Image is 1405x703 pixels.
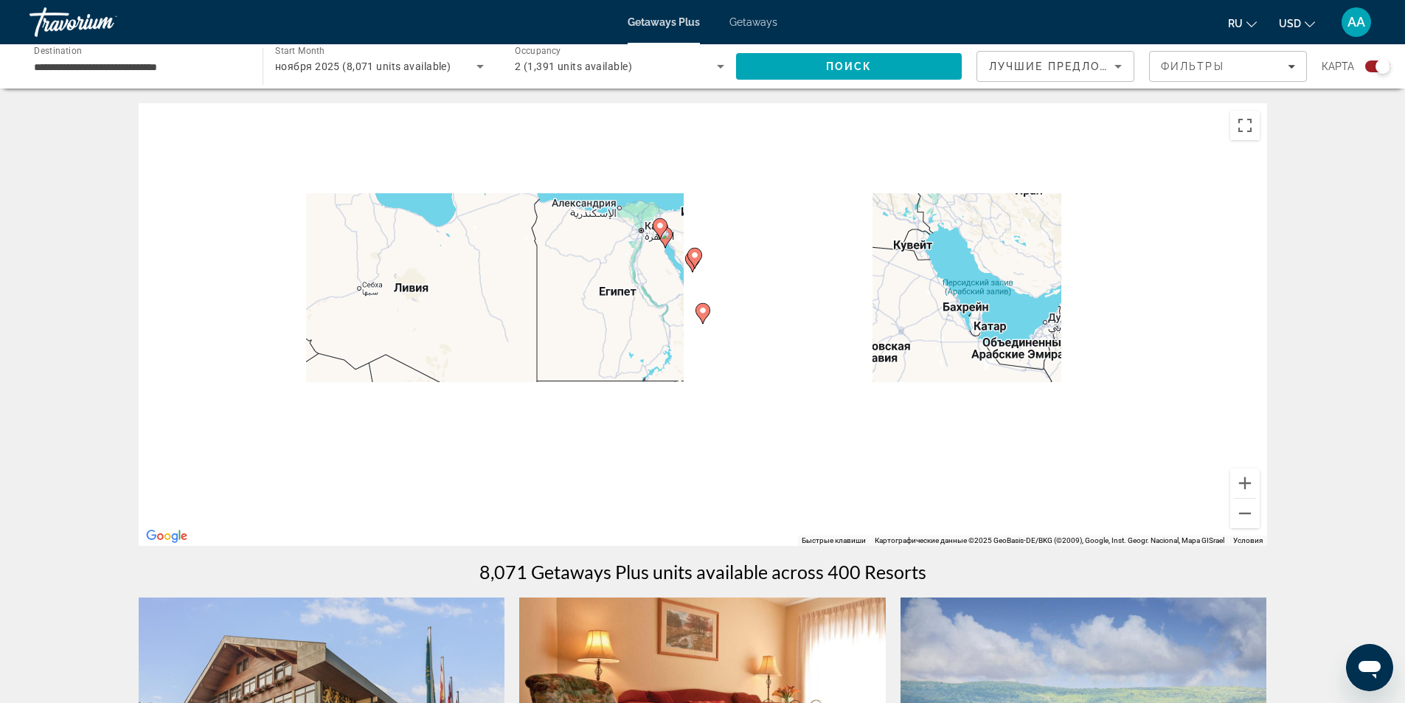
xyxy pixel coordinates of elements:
a: Getaways Plus [628,16,700,28]
button: User Menu [1337,7,1375,38]
span: AA [1347,15,1365,30]
button: Change language [1228,13,1257,34]
span: Картографические данные ©2025 GeoBasis-DE/BKG (©2009), Google, Inst. Geogr. Nacional, Mapa GISrael [875,536,1224,544]
a: Getaways [729,16,777,28]
span: Occupancy [515,46,561,56]
mat-select: Sort by [989,58,1122,75]
span: Поиск [826,60,873,72]
button: Включить полноэкранный режим [1230,111,1260,140]
a: Открыть эту область в Google Картах (в новом окне) [142,527,191,546]
input: Select destination [34,58,243,76]
span: карта [1322,56,1354,77]
button: Быстрые клавиши [802,536,866,546]
button: Уменьшить [1230,499,1260,528]
span: ru [1228,18,1243,30]
span: ноября 2025 (8,071 units available) [275,60,451,72]
button: Search [736,53,962,80]
button: Filters [1149,51,1307,82]
img: Google [142,527,191,546]
span: Фильтры [1161,60,1224,72]
span: Destination [34,45,82,55]
span: USD [1279,18,1301,30]
button: Увеличить [1230,468,1260,498]
span: 2 (1,391 units available) [515,60,632,72]
span: Лучшие предложения [989,60,1146,72]
button: Change currency [1279,13,1315,34]
a: Условия (ссылка откроется в новой вкладке) [1233,536,1263,544]
h1: 8,071 Getaways Plus units available across 400 Resorts [479,561,926,583]
span: Start Month [275,46,325,56]
a: Travorium [30,3,177,41]
iframe: Кнопка запуска окна обмена сообщениями [1346,644,1393,691]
